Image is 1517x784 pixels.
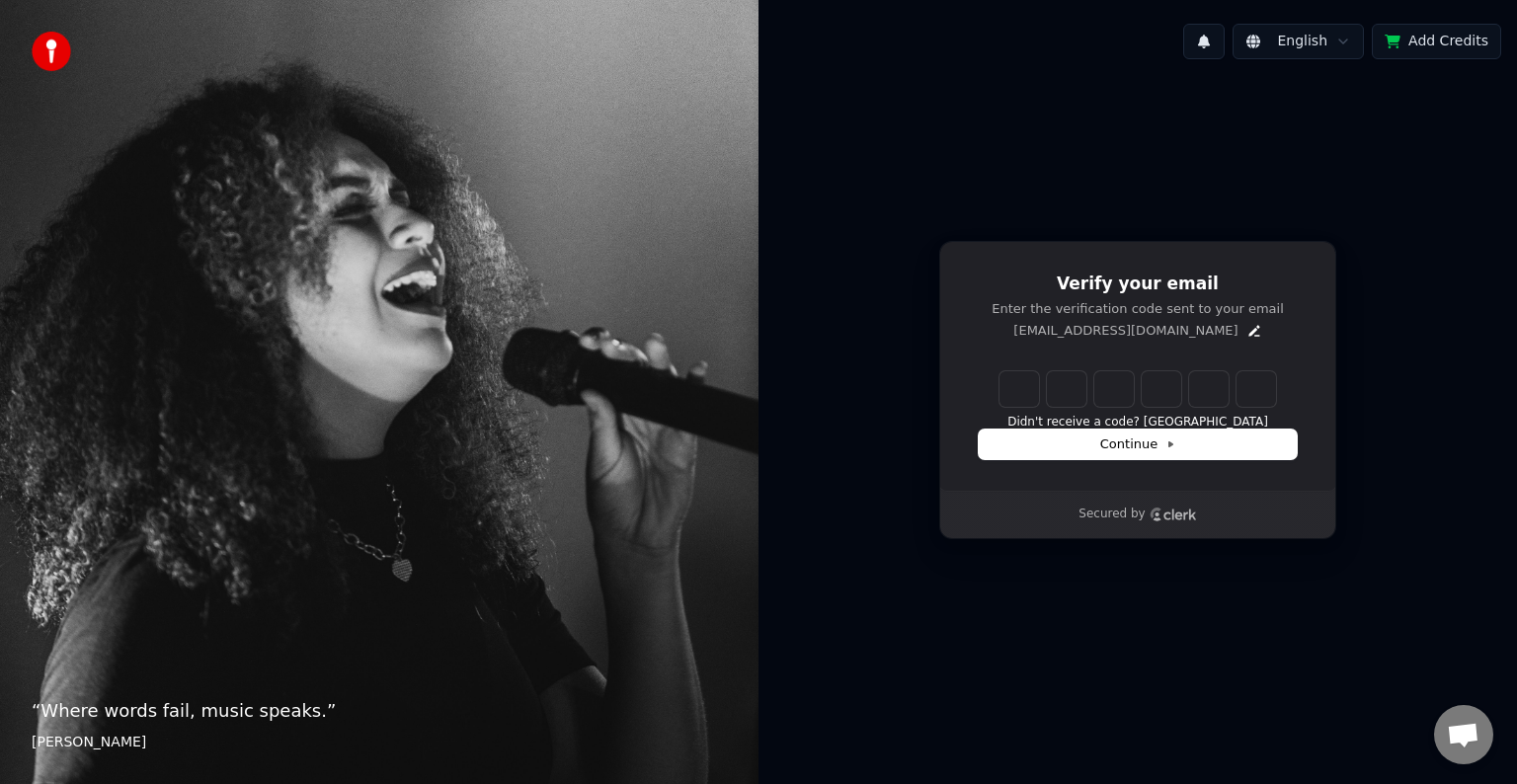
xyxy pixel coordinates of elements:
[1078,507,1145,522] p: Secured by
[32,32,71,71] img: youka
[32,733,727,752] footer: [PERSON_NAME]
[1372,24,1501,59] button: Add Credits
[1246,323,1262,339] button: Edit
[1150,508,1197,521] a: Clerk logo
[1007,415,1268,431] button: Didn't receive a code? [GEOGRAPHIC_DATA]
[1434,705,1493,764] div: Open chat
[32,697,727,725] p: “ Where words fail, music speaks. ”
[979,273,1297,296] h1: Verify your email
[1100,435,1175,453] span: Continue
[979,430,1297,459] button: Continue
[979,300,1297,318] p: Enter the verification code sent to your email
[999,371,1276,407] input: Enter verification code
[1013,322,1238,340] p: [EMAIL_ADDRESS][DOMAIN_NAME]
